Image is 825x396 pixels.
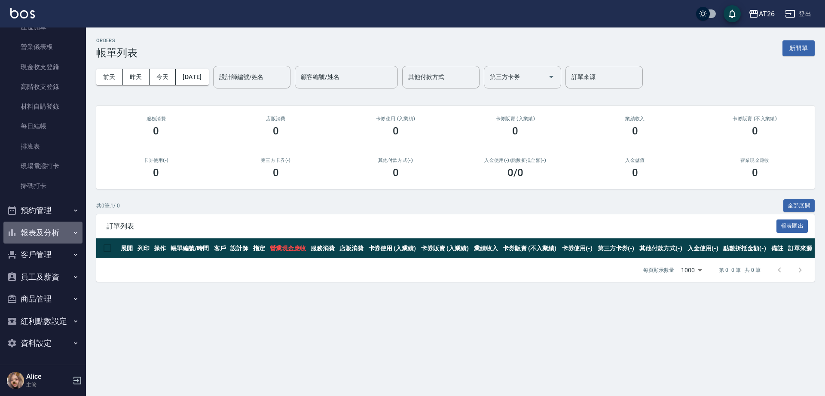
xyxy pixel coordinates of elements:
h3: 0 [752,125,758,137]
button: Open [544,70,558,84]
button: 報表匯出 [776,219,808,233]
button: 今天 [150,69,176,85]
h3: 0 [153,167,159,179]
th: 卡券販賣 (入業績) [419,238,472,259]
th: 業績收入 [472,238,501,259]
h2: 其他付款方式(-) [346,158,445,163]
a: 每日結帳 [3,116,82,136]
button: AT26 [745,5,778,23]
a: 高階收支登錄 [3,77,82,97]
th: 入金使用(-) [685,238,721,259]
div: AT26 [759,9,775,19]
h2: 卡券販賣 (不入業績) [705,116,804,122]
th: 訂單來源 [786,238,815,259]
button: 前天 [96,69,123,85]
th: 店販消費 [337,238,366,259]
th: 展開 [119,238,135,259]
th: 備註 [769,238,786,259]
button: 報表及分析 [3,222,82,244]
button: [DATE] [176,69,208,85]
button: 新開單 [782,40,815,56]
a: 新開單 [782,44,815,52]
th: 卡券販賣 (不入業績) [501,238,559,259]
th: 卡券使用(-) [560,238,596,259]
th: 帳單編號/時間 [168,238,212,259]
a: 報表匯出 [776,222,808,230]
a: 現金收支登錄 [3,57,82,77]
h2: ORDERS [96,38,137,43]
button: 紅利點數設定 [3,310,82,332]
button: 商品管理 [3,288,82,310]
h3: 0 [632,167,638,179]
p: 主管 [26,381,70,389]
h2: 業績收入 [586,116,685,122]
h3: 帳單列表 [96,47,137,59]
th: 指定 [251,238,268,259]
a: 營業儀表板 [3,37,82,57]
span: 訂單列表 [107,222,776,231]
img: Person [7,372,24,389]
th: 客戶 [212,238,229,259]
th: 列印 [135,238,152,259]
button: 昨天 [123,69,150,85]
h3: 0 [632,125,638,137]
th: 服務消費 [309,238,337,259]
button: 客戶管理 [3,244,82,266]
h2: 卡券販賣 (入業績) [466,116,565,122]
button: 員工及薪資 [3,266,82,288]
p: 每頁顯示數量 [643,266,674,274]
button: 資料設定 [3,332,82,354]
h3: 0 [273,167,279,179]
h3: 服務消費 [107,116,206,122]
h3: 0 [393,125,399,137]
h2: 第三方卡券(-) [226,158,326,163]
div: 1000 [678,259,705,282]
p: 共 0 筆, 1 / 0 [96,202,120,210]
th: 設計師 [228,238,251,259]
th: 點數折抵金額(-) [721,238,769,259]
h3: 0 [393,167,399,179]
h2: 店販消費 [226,116,326,122]
h2: 卡券使用 (入業績) [346,116,445,122]
h2: 營業現金應收 [705,158,804,163]
h2: 入金儲值 [586,158,685,163]
a: 現場電腦打卡 [3,156,82,176]
h2: 卡券使用(-) [107,158,206,163]
button: 預約管理 [3,199,82,222]
h3: 0 [512,125,518,137]
h2: 入金使用(-) /點數折抵金額(-) [466,158,565,163]
th: 第三方卡券(-) [596,238,638,259]
a: 材料自購登錄 [3,97,82,116]
img: Logo [10,8,35,18]
a: 排班表 [3,137,82,156]
th: 營業現金應收 [268,238,309,259]
a: 座位開單 [3,17,82,37]
h5: Alice [26,372,70,381]
button: 登出 [782,6,815,22]
button: 全部展開 [783,199,815,213]
th: 卡券使用 (入業績) [367,238,419,259]
a: 掃碼打卡 [3,176,82,196]
button: save [724,5,741,22]
h3: 0 [273,125,279,137]
th: 操作 [152,238,168,259]
th: 其他付款方式(-) [637,238,685,259]
p: 第 0–0 筆 共 0 筆 [719,266,761,274]
h3: 0 [153,125,159,137]
h3: 0 /0 [507,167,523,179]
h3: 0 [752,167,758,179]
